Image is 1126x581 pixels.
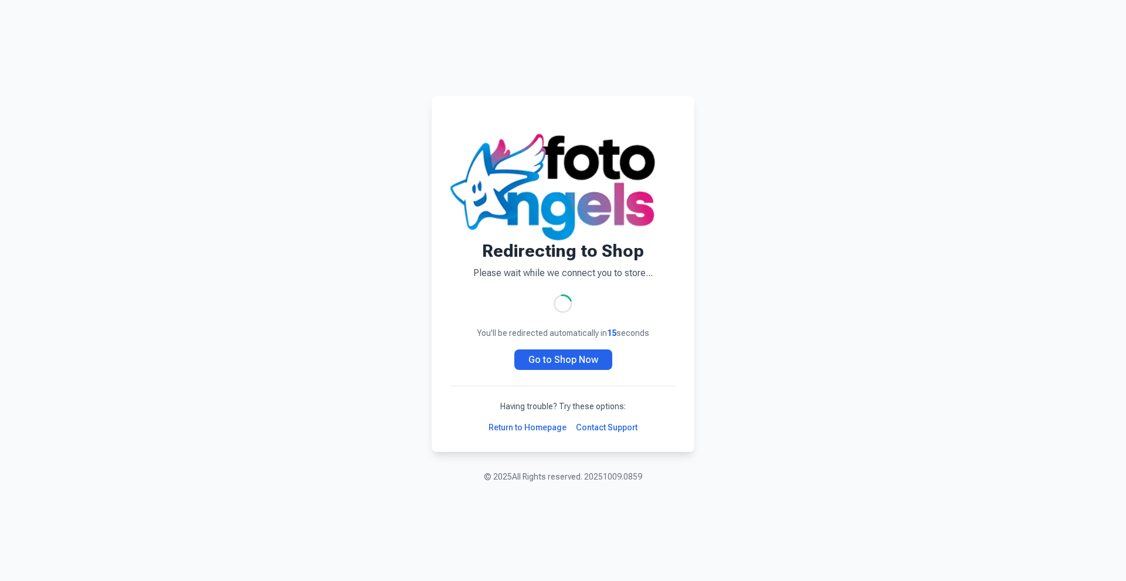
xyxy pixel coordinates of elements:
[576,422,637,433] a: Contact Support
[607,328,616,338] span: 15
[450,327,676,339] p: You'll be redirected automatically in seconds
[489,422,567,433] a: Return to Homepage
[450,240,676,261] h1: Redirecting to Shop
[514,349,612,370] a: Go to Shop Now
[484,471,642,483] p: © 2025 All Rights reserved. 20251009.0859
[450,266,676,280] p: Please wait while we connect you to store...
[450,400,676,412] p: Having trouble? Try these options:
